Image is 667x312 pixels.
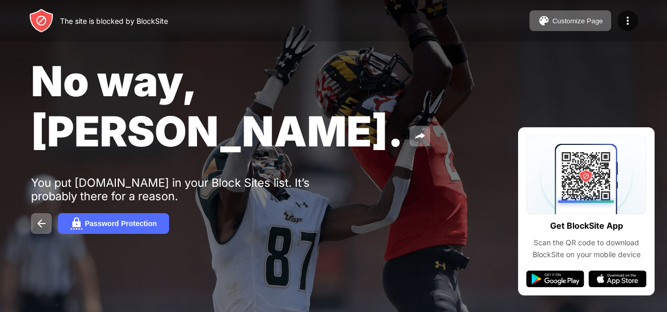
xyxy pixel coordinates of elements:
img: menu-icon.svg [621,14,634,27]
button: Customize Page [529,10,611,31]
span: No way, [PERSON_NAME]. [31,56,403,156]
iframe: Banner [31,182,276,300]
div: You put [DOMAIN_NAME] in your Block Sites list. It’s probably there for a reason. [31,176,351,203]
img: share.svg [414,130,426,142]
img: pallet.svg [538,14,550,27]
img: header-logo.svg [29,8,54,33]
div: The site is blocked by BlockSite [60,17,168,25]
div: Customize Page [552,17,603,25]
